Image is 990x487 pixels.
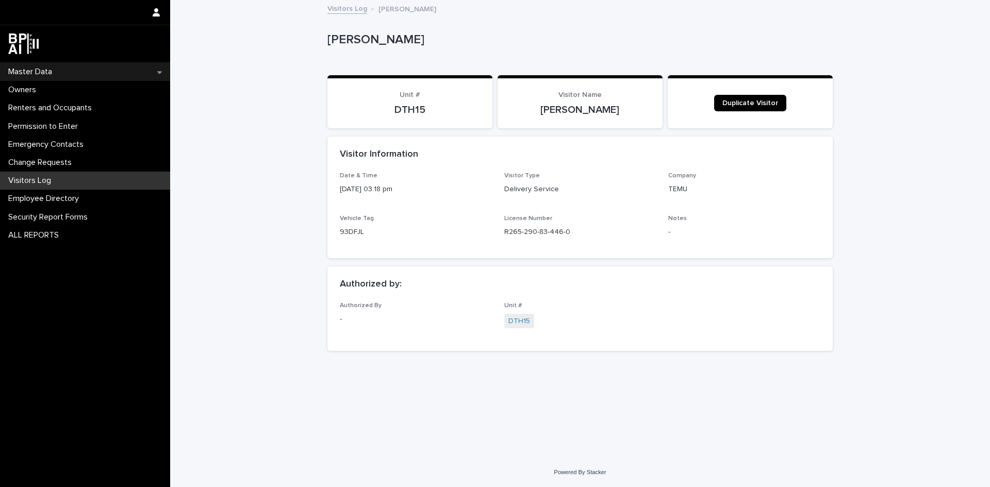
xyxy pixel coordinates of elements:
p: R265-290-83-446-0 [504,227,656,238]
span: Unit # [400,91,420,98]
span: Company [668,173,696,179]
p: TEMU [668,184,820,195]
p: ALL REPORTS [4,230,67,240]
p: DTH15 [340,104,480,116]
p: - [668,227,820,238]
span: Unit # [504,303,522,309]
p: 93DFJL [340,227,492,238]
h2: Authorized by: [340,279,402,290]
p: Owners [4,85,44,95]
img: dwgmcNfxSF6WIOOXiGgu [8,33,39,54]
p: Security Report Forms [4,212,96,222]
span: Authorized By [340,303,382,309]
p: [PERSON_NAME] [378,3,436,14]
a: DTH15 [508,316,530,327]
span: Vehicle Tag [340,215,374,222]
span: Visitor Name [558,91,602,98]
p: Master Data [4,67,60,77]
p: Employee Directory [4,194,87,204]
p: Emergency Contacts [4,140,92,149]
span: License Number [504,215,552,222]
a: Visitors Log [327,2,367,14]
h2: Visitor Information [340,149,418,160]
p: [PERSON_NAME] [327,32,829,47]
p: [DATE] 03:18 pm [340,184,492,195]
p: Permission to Enter [4,122,86,131]
a: Powered By Stacker [554,469,606,475]
p: - [340,314,492,325]
p: Delivery Service [504,184,656,195]
p: Change Requests [4,158,80,167]
p: [PERSON_NAME] [510,104,650,116]
span: Duplicate Visitor [722,99,778,107]
a: Duplicate Visitor [714,95,786,111]
span: Notes [668,215,687,222]
span: Visitor Type [504,173,540,179]
p: Renters and Occupants [4,103,100,113]
span: Date & Time [340,173,377,179]
p: Visitors Log [4,176,59,186]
